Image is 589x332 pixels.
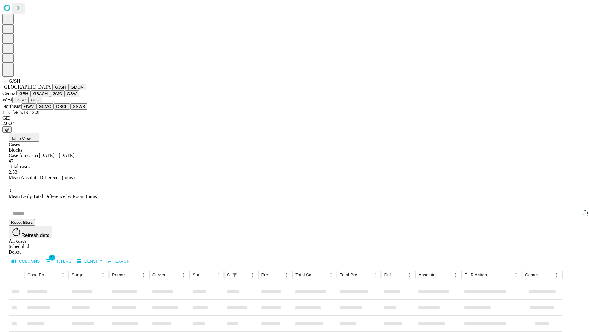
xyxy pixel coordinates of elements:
button: Sort [274,271,282,279]
button: Sort [90,271,99,279]
button: Menu [327,271,335,279]
div: Surgery Date [193,272,205,277]
button: Reset filters [9,219,35,226]
div: Primary Service [112,272,130,277]
button: GMC [50,90,64,97]
button: Menu [99,271,107,279]
span: West [2,97,12,102]
button: Sort [131,271,139,279]
button: Show filters [230,271,239,279]
div: Case Epic Id [27,272,49,277]
div: EHR Action [464,272,487,277]
button: Refresh data [9,226,52,238]
button: GSACH [31,90,50,97]
span: Refresh data [21,233,50,238]
span: Central [2,91,17,96]
div: Absolute Difference [418,272,442,277]
div: Difference [384,272,396,277]
span: Table View [11,136,31,141]
button: Density [75,257,104,266]
button: OSSC [12,97,29,103]
button: Select columns [10,257,41,266]
button: Menu [214,271,222,279]
button: Sort [443,271,451,279]
button: Menu [552,271,561,279]
div: GEI [2,115,587,121]
button: Sort [544,271,552,279]
button: GMCM [68,84,86,90]
button: GBH [17,90,31,97]
span: Northeast [2,104,21,109]
span: Case forecaster [9,153,39,158]
button: Menu [451,271,460,279]
span: [GEOGRAPHIC_DATA] [2,84,52,89]
button: Menu [179,271,188,279]
span: Mean Absolute Difference (mins) [9,175,75,180]
button: Sort [171,271,179,279]
button: GCMC [36,103,54,110]
span: Total cases [9,164,30,169]
button: Menu [139,271,148,279]
span: Reset filters [11,220,33,225]
button: Export [106,257,134,266]
span: GJSH [9,78,20,84]
button: GSWB [70,103,88,110]
button: @ [2,126,12,133]
span: 1 [49,255,55,261]
span: @ [5,127,9,132]
button: OSCP [54,103,70,110]
button: GLH [29,97,42,103]
button: Sort [205,271,214,279]
button: Menu [59,271,67,279]
span: [DATE] - [DATE] [39,153,74,158]
div: Surgery Name [152,272,170,277]
button: Table View [9,133,39,142]
button: Show filters [44,256,73,266]
button: Sort [50,271,59,279]
button: Menu [371,271,379,279]
button: Menu [512,271,520,279]
button: Menu [282,271,291,279]
span: 2.53 [9,169,17,175]
button: GWV [21,103,36,110]
button: Sort [240,271,248,279]
span: 47 [9,158,13,164]
button: Menu [248,271,257,279]
div: Total Scheduled Duration [295,272,318,277]
button: Menu [405,271,414,279]
button: OSW [65,90,79,97]
button: Sort [318,271,327,279]
div: Predicted In Room Duration [261,272,273,277]
div: 1 active filter [230,271,239,279]
div: Comments [525,272,543,277]
button: Sort [487,271,496,279]
button: GJSH [52,84,68,90]
div: Surgeon Name [72,272,90,277]
button: Sort [362,271,371,279]
div: Total Predicted Duration [340,272,362,277]
span: Last fetch: 19:13:28 [2,110,41,115]
button: Sort [397,271,405,279]
span: 3 [9,188,11,193]
div: 2.0.241 [2,121,587,126]
span: Mean Daily Total Difference by Room (mins) [9,194,98,199]
div: Scheduled In Room Duration [227,272,230,277]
